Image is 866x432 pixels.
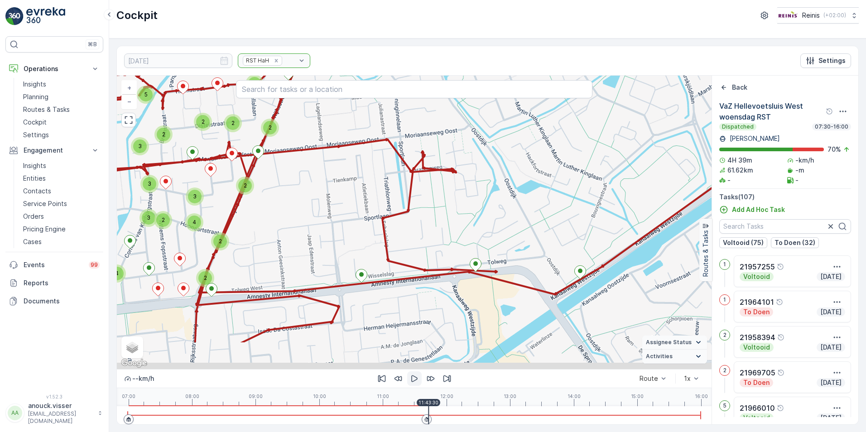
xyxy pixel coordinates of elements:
p: Settings [818,56,846,65]
p: -m [795,166,804,175]
span: 3 [148,180,151,187]
p: 2 [723,331,726,339]
p: 2 [723,367,726,374]
span: 2 [269,124,272,131]
button: AAanouck.visser[EMAIL_ADDRESS][DOMAIN_NAME] [5,401,103,425]
span: 4 [192,219,196,226]
summary: Activities [642,350,707,364]
div: 2 [211,232,229,250]
div: 3 [186,187,204,206]
p: To Doen [742,307,770,317]
span: 2 [204,274,207,281]
span: 2 [219,238,222,245]
a: Orders [19,210,103,223]
p: 14:00 [568,394,581,399]
div: 2 [194,113,212,131]
p: Cockpit [23,118,47,127]
p: Voltooid [742,413,771,422]
div: 1x [684,375,691,382]
p: Add Ad Hoc Task [732,205,785,214]
p: - [795,176,799,185]
p: VaZ Hellevoetsluis West woensdag RST [719,101,824,122]
p: 15:00 [631,394,644,399]
p: [DATE] [819,307,842,317]
div: Route [640,375,658,382]
span: 2 [162,216,165,223]
p: Settings [23,130,49,139]
input: Search Tasks [719,219,851,234]
span: 2 [244,182,247,189]
span: 2 [162,131,165,138]
button: Engagement [5,141,103,159]
div: 2 [196,269,214,287]
p: 1 [723,296,726,303]
div: 4 [108,264,126,283]
a: Settings [19,129,103,141]
p: Operations [24,64,85,73]
p: 21958394 [740,332,775,343]
a: Insights [19,159,103,172]
p: Dispatched [721,123,755,130]
a: Pricing Engine [19,223,103,235]
p: 07:00 [122,394,135,399]
div: 5 [137,86,155,104]
p: 21957255 [740,261,775,272]
div: Help Tooltip Icon [777,404,784,412]
a: Cockpit [19,116,103,129]
span: 4 [115,270,119,277]
p: anouck.visser [28,401,93,410]
p: Voltooid [742,343,771,352]
img: Google [119,357,149,369]
p: Orders [23,212,44,221]
a: Service Points [19,197,103,210]
a: Cases [19,235,103,248]
p: 21969705 [740,367,775,378]
a: Add Ad Hoc Task [719,205,785,214]
p: 5 [723,402,726,409]
p: 70 % [828,145,841,154]
p: 08:00 [185,394,199,399]
span: 3 [147,214,150,221]
button: Operations [5,60,103,78]
div: 2 [261,119,279,137]
a: Reports [5,274,103,292]
p: To Doen (32) [775,238,815,247]
a: Documents [5,292,103,310]
p: 11:00 [377,394,389,399]
input: dd/mm/yyyy [124,53,232,68]
p: 16:00 [695,394,708,399]
p: [DATE] [819,272,842,281]
p: 12:00 [440,394,453,399]
div: 2 [154,125,173,144]
p: 21966010 [740,403,775,413]
div: 3 [131,137,149,155]
img: logo_light-DOdMpM7g.png [26,7,65,25]
div: 3 [140,209,158,227]
span: v 1.52.3 [5,394,103,399]
p: 07:30-16:00 [814,123,849,130]
p: [DATE] [819,343,842,352]
p: Entities [23,174,46,183]
p: Pricing Engine [23,225,66,234]
p: 1 [723,261,726,268]
a: Zoom Out [122,95,136,108]
p: 11:43:30 [419,400,438,405]
p: Contacts [23,187,51,196]
div: Help Tooltip Icon [826,108,833,115]
p: [DATE] [819,378,842,387]
a: Open this area in Google Maps (opens a new window) [119,357,149,369]
a: Layers [122,337,142,357]
span: 2 [231,120,235,126]
button: To Doen (32) [771,237,819,248]
button: Voltooid (75) [719,237,767,248]
div: Help Tooltip Icon [776,298,783,306]
div: 3 [140,175,159,193]
p: [DATE] [819,413,842,422]
p: Cases [23,237,42,246]
div: 2 [224,114,242,132]
input: Search for tasks or a location [236,80,593,98]
span: 3 [138,143,142,149]
img: logo [5,7,24,25]
a: Events99 [5,256,103,274]
div: AA [8,406,22,420]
